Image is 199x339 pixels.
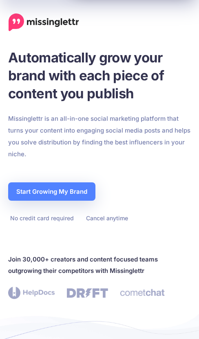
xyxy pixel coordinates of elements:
h4: Join 30,000+ creators and content focused teams outgrowing their competitors with Missinglettr [8,254,191,277]
a: Home [9,13,79,31]
li: No credit card required [8,213,74,223]
h1: Automatically grow your brand with each piece of content you publish [8,49,191,102]
button: Menu [170,14,192,31]
p: Missinglettr is an all-in-one social marketing platform that turns your content into engaging soc... [8,113,191,160]
li: Cancel anytime [84,213,128,223]
a: Start Growing My Brand [8,182,95,201]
